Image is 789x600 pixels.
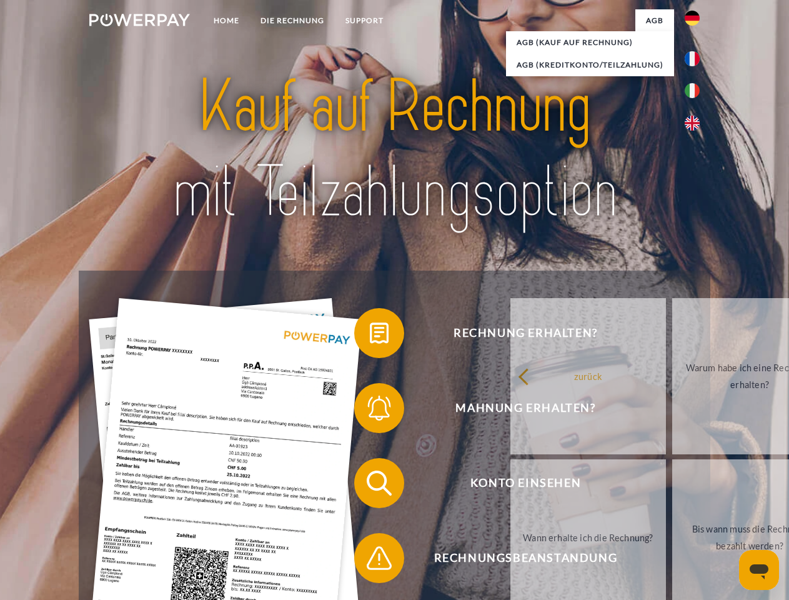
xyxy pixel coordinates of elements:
[506,31,674,54] a: AGB (Kauf auf Rechnung)
[685,116,700,131] img: en
[518,367,658,384] div: zurück
[250,9,335,32] a: DIE RECHNUNG
[354,383,679,433] button: Mahnung erhalten?
[354,458,679,508] button: Konto einsehen
[635,9,674,32] a: agb
[354,533,679,583] button: Rechnungsbeanstandung
[685,11,700,26] img: de
[203,9,250,32] a: Home
[89,14,190,26] img: logo-powerpay-white.svg
[506,54,674,76] a: AGB (Kreditkonto/Teilzahlung)
[739,550,779,590] iframe: Schaltfläche zum Öffnen des Messaging-Fensters
[364,392,395,424] img: qb_bell.svg
[354,308,679,358] button: Rechnung erhalten?
[119,60,670,239] img: title-powerpay_de.svg
[364,542,395,574] img: qb_warning.svg
[364,317,395,349] img: qb_bill.svg
[335,9,394,32] a: SUPPORT
[364,467,395,499] img: qb_search.svg
[518,529,658,546] div: Wann erhalte ich die Rechnung?
[685,51,700,66] img: fr
[685,83,700,98] img: it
